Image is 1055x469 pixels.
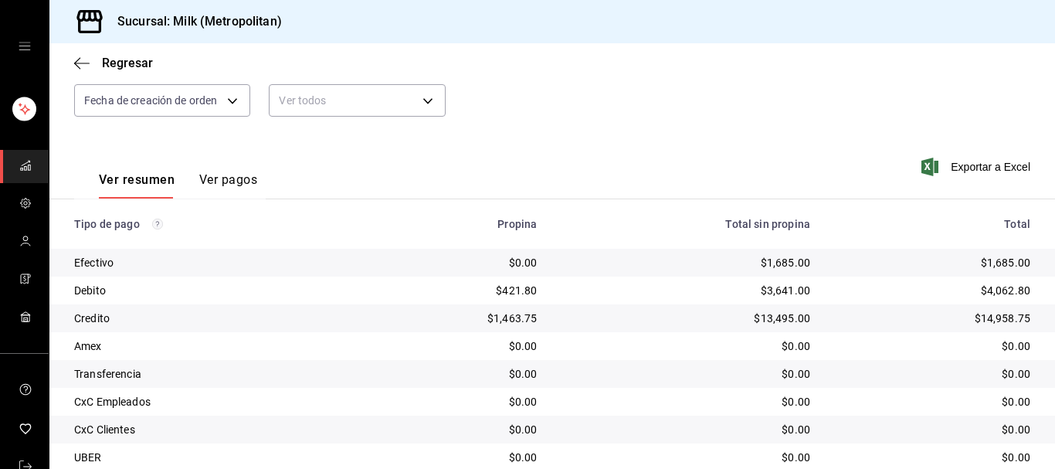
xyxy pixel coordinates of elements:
[19,40,31,53] button: open drawer
[376,422,538,437] div: $0.00
[105,12,282,31] h3: Sucursal: Milk (Metropolitan)
[835,338,1030,354] div: $0.00
[376,394,538,410] div: $0.00
[74,450,351,465] div: UBER
[561,394,810,410] div: $0.00
[376,338,538,354] div: $0.00
[924,158,1030,176] button: Exportar a Excel
[376,283,538,298] div: $421.80
[376,311,538,326] div: $1,463.75
[835,283,1030,298] div: $4,062.80
[561,422,810,437] div: $0.00
[376,366,538,382] div: $0.00
[99,172,175,199] button: Ver resumen
[835,311,1030,326] div: $14,958.75
[74,283,351,298] div: Debito
[835,422,1030,437] div: $0.00
[561,311,810,326] div: $13,495.00
[376,218,538,230] div: Propina
[99,172,257,199] div: navigation tabs
[835,218,1030,230] div: Total
[835,366,1030,382] div: $0.00
[835,394,1030,410] div: $0.00
[376,450,538,465] div: $0.00
[561,283,810,298] div: $3,641.00
[269,84,445,117] div: Ver todos
[561,255,810,270] div: $1,685.00
[84,93,217,108] span: Fecha de creación de orden
[561,218,810,230] div: Total sin propina
[74,218,351,230] div: Tipo de pago
[102,56,153,70] span: Regresar
[74,255,351,270] div: Efectivo
[835,255,1030,270] div: $1,685.00
[199,172,257,199] button: Ver pagos
[74,394,351,410] div: CxC Empleados
[835,450,1030,465] div: $0.00
[561,450,810,465] div: $0.00
[74,338,351,354] div: Amex
[74,56,153,70] button: Regresar
[561,338,810,354] div: $0.00
[74,366,351,382] div: Transferencia
[74,311,351,326] div: Credito
[376,255,538,270] div: $0.00
[74,422,351,437] div: CxC Clientes
[561,366,810,382] div: $0.00
[152,219,163,229] svg: Los pagos realizados con Pay y otras terminales son montos brutos.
